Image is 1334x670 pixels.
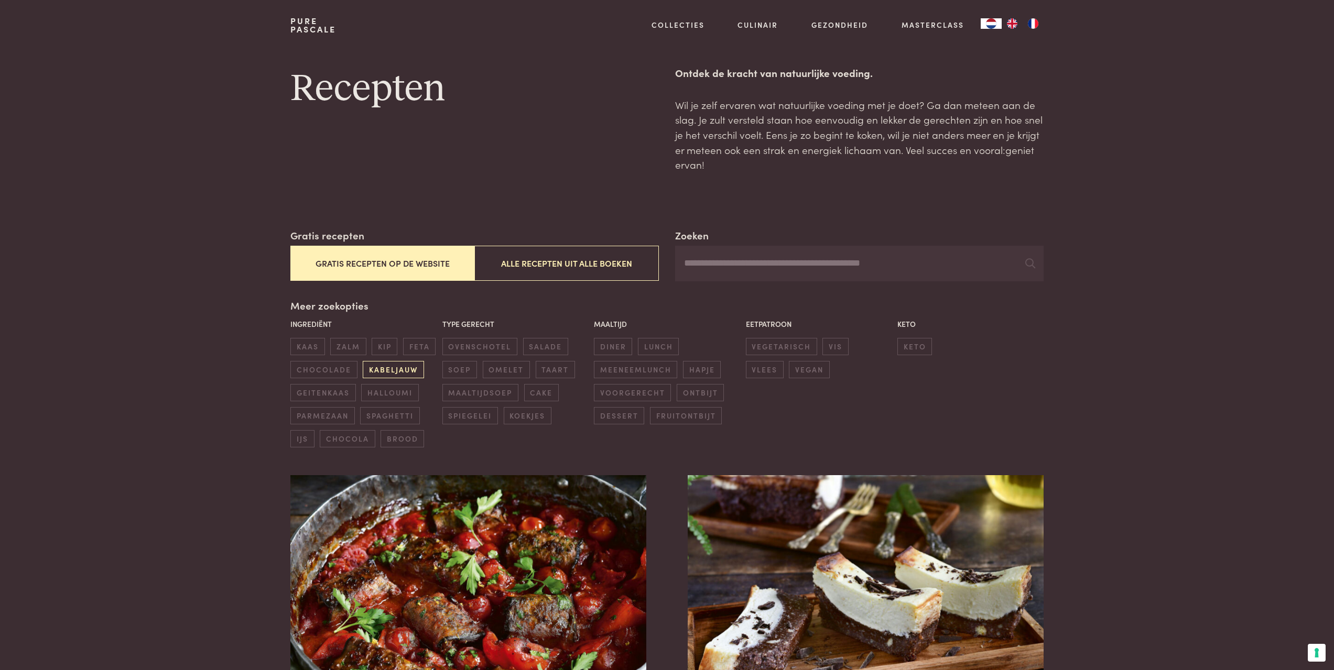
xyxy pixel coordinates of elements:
[677,384,724,401] span: ontbijt
[638,338,679,355] span: lunch
[290,246,474,281] button: Gratis recepten op de website
[1002,18,1044,29] ul: Language list
[290,361,357,378] span: chocolade
[897,318,1044,329] p: Keto
[594,384,671,401] span: voorgerecht
[290,384,355,401] span: geitenkaas
[811,19,868,30] a: Gezondheid
[675,97,1043,172] p: Wil je zelf ervaren wat natuurlijke voeding met je doet? Ga dan meteen aan de slag. Je zult verst...
[442,338,517,355] span: ovenschotel
[789,361,829,378] span: vegan
[746,361,784,378] span: vlees
[483,361,530,378] span: omelet
[290,228,364,243] label: Gratis recepten
[594,361,677,378] span: meeneemlunch
[675,65,873,80] strong: Ontdek de kracht van natuurlijke voeding.
[442,318,589,329] p: Type gerecht
[442,384,518,401] span: maaltijdsoep
[1023,18,1044,29] a: FR
[361,384,418,401] span: halloumi
[897,338,932,355] span: keto
[981,18,1044,29] aside: Language selected: Nederlands
[981,18,1002,29] a: NL
[902,19,964,30] a: Masterclass
[474,246,658,281] button: Alle recepten uit alle boeken
[1002,18,1023,29] a: EN
[594,338,632,355] span: diner
[1308,644,1326,662] button: Uw voorkeuren voor toestemming voor trackingtechnologieën
[650,407,722,424] span: fruitontbijt
[290,338,324,355] span: kaas
[320,430,375,447] span: chocola
[363,361,424,378] span: kabeljauw
[738,19,778,30] a: Culinair
[524,384,559,401] span: cake
[536,361,575,378] span: taart
[822,338,848,355] span: vis
[746,338,817,355] span: vegetarisch
[290,407,354,424] span: parmezaan
[442,361,477,378] span: soep
[442,407,498,424] span: spiegelei
[290,318,437,329] p: Ingrediënt
[290,65,658,113] h1: Recepten
[381,430,424,447] span: brood
[683,361,721,378] span: hapje
[360,407,419,424] span: spaghetti
[290,430,314,447] span: ijs
[330,338,366,355] span: zalm
[594,407,644,424] span: dessert
[675,228,709,243] label: Zoeken
[981,18,1002,29] div: Language
[523,338,568,355] span: salade
[594,318,740,329] p: Maaltijd
[403,338,436,355] span: feta
[372,338,397,355] span: kip
[504,407,551,424] span: koekjes
[746,318,892,329] p: Eetpatroon
[290,17,336,34] a: PurePascale
[652,19,704,30] a: Collecties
